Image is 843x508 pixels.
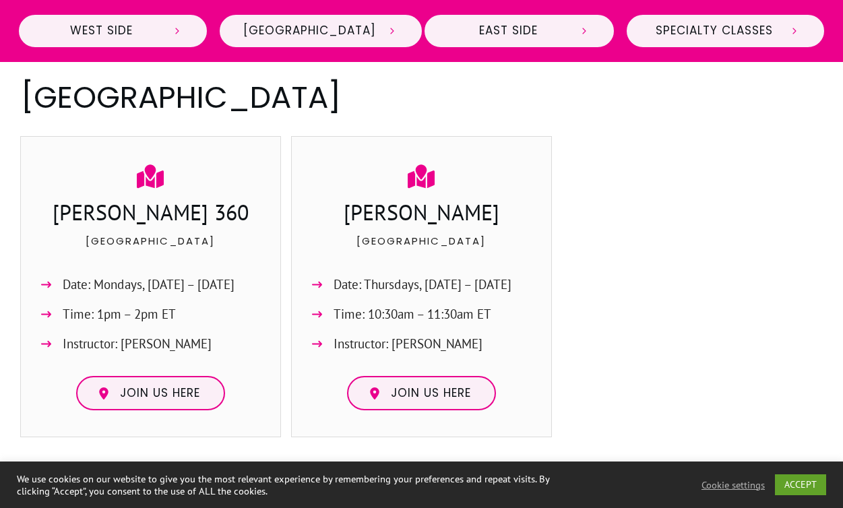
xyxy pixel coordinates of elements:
[391,386,471,401] span: Join us here
[448,24,568,38] span: East Side
[701,479,765,491] a: Cookie settings
[334,303,491,325] span: Time: 10:30am – 11:30am ET
[120,386,200,401] span: Join us here
[18,13,209,49] a: West Side
[305,232,538,266] p: [GEOGRAPHIC_DATA]
[334,333,482,355] span: Instructor: [PERSON_NAME]
[775,474,826,495] a: ACCEPT
[21,76,822,119] h2: [GEOGRAPHIC_DATA]
[76,376,225,411] a: Join us here
[17,473,584,497] div: We use cookies on our website to give you the most relevant experience by remembering your prefer...
[42,24,162,38] span: West Side
[625,13,825,49] a: Specialty Classes
[63,274,235,296] span: Date: Mondays, [DATE] – [DATE]
[334,274,511,296] span: Date: Thursdays, [DATE] – [DATE]
[218,13,423,49] a: [GEOGRAPHIC_DATA]
[305,197,538,231] h3: [PERSON_NAME]
[34,197,267,231] h3: [PERSON_NAME] 360
[650,24,778,38] span: Specialty Classes
[347,376,496,411] a: Join us here
[63,333,212,355] span: Instructor: [PERSON_NAME]
[34,232,267,266] p: [GEOGRAPHIC_DATA]
[243,24,376,38] span: [GEOGRAPHIC_DATA]
[63,303,176,325] span: Time: 1pm – 2pm ET
[423,13,615,49] a: East Side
